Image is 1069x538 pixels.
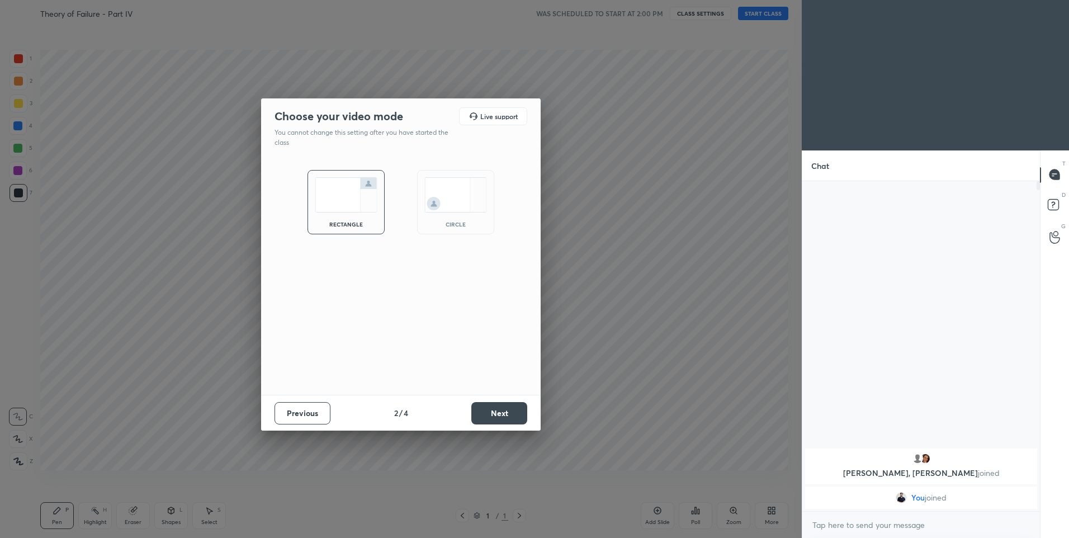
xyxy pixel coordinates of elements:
[911,493,925,502] span: You
[275,402,330,424] button: Previous
[925,493,947,502] span: joined
[480,113,518,120] h5: Live support
[896,492,907,503] img: 3a38f146e3464b03b24dd93f76ec5ac5.jpg
[275,109,403,124] h2: Choose your video mode
[912,453,923,464] img: default.png
[315,177,377,213] img: normalScreenIcon.ae25ed63.svg
[275,128,456,148] p: You cannot change this setting after you have started the class
[424,177,487,213] img: circleScreenIcon.acc0effb.svg
[1062,159,1066,168] p: T
[1062,191,1066,199] p: D
[1061,222,1066,230] p: G
[812,469,1030,478] p: [PERSON_NAME], [PERSON_NAME]
[433,221,478,227] div: circle
[324,221,368,227] div: rectangle
[802,446,1040,511] div: grid
[802,151,838,181] p: Chat
[399,407,403,419] h4: /
[404,407,408,419] h4: 4
[394,407,398,419] h4: 2
[471,402,527,424] button: Next
[978,468,1000,478] span: joined
[920,453,931,464] img: ad9b1ca7378248a280ec44d6413dd476.jpg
